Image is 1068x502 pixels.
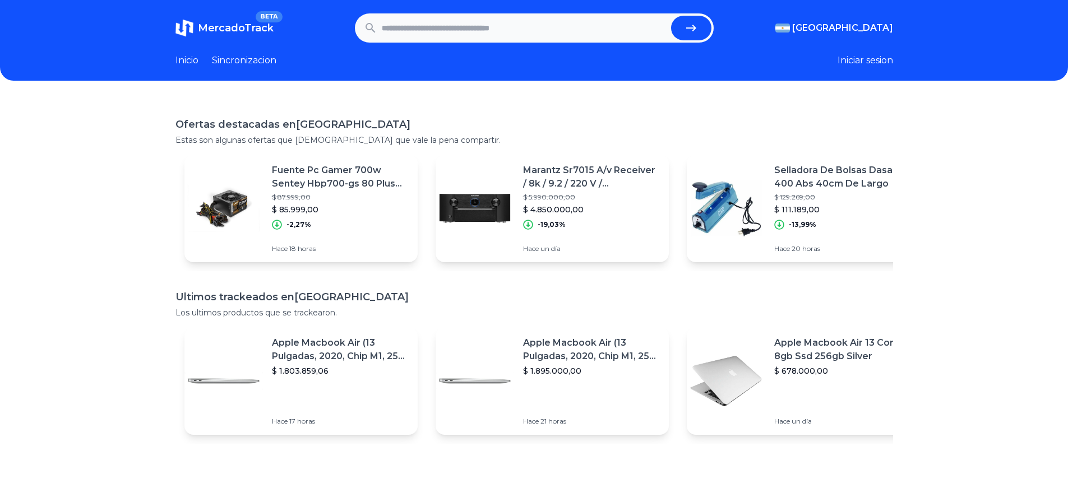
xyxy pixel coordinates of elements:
img: Argentina [775,24,790,32]
span: BETA [256,11,282,22]
p: Hace un día [774,417,911,426]
a: Featured imageApple Macbook Air (13 Pulgadas, 2020, Chip M1, 256 Gb De Ssd, 8 Gb De Ram) - Plata$... [184,327,418,435]
p: $ 1.895.000,00 [523,365,660,376]
p: $ 87.999,00 [272,193,409,202]
p: $ 5.990.000,00 [523,193,660,202]
a: MercadoTrackBETA [175,19,274,37]
h1: Ofertas destacadas en [GEOGRAPHIC_DATA] [175,117,893,132]
p: -13,99% [789,220,816,229]
img: Featured image [184,169,263,248]
p: -19,03% [538,220,566,229]
p: Hace 20 horas [774,244,911,253]
a: Featured imageApple Macbook Air (13 Pulgadas, 2020, Chip M1, 256 Gb De Ssd, 8 Gb De Ram) - Plata$... [436,327,669,435]
img: Featured image [687,342,765,420]
p: Apple Macbook Air (13 Pulgadas, 2020, Chip M1, 256 Gb De Ssd, 8 Gb De Ram) - Plata [272,336,409,363]
span: [GEOGRAPHIC_DATA] [792,21,893,35]
p: Apple Macbook Air 13 Core I5 8gb Ssd 256gb Silver [774,336,911,363]
a: Featured imageMarantz Sr7015 A/v Receiver / 8k / 9.2 / 220 V / Berazategui$ 5.990.000,00$ 4.850.0... [436,155,669,262]
p: Fuente Pc Gamer 700w Sentey Hbp700-gs 80 Plus Bronze Atx [272,164,409,190]
button: [GEOGRAPHIC_DATA] [775,21,893,35]
p: Hace 18 horas [272,244,409,253]
img: Featured image [687,169,765,248]
button: Iniciar sesion [838,54,893,67]
a: Featured imageSelladora De Bolsas Dasa Fs-400 Abs 40cm De Largo$ 129.269,00$ 111.189,00-13,99%Hac... [687,155,920,262]
h1: Ultimos trackeados en [GEOGRAPHIC_DATA] [175,289,893,305]
p: Selladora De Bolsas Dasa Fs-400 Abs 40cm De Largo [774,164,911,190]
p: Hace un día [523,244,660,253]
p: Apple Macbook Air (13 Pulgadas, 2020, Chip M1, 256 Gb De Ssd, 8 Gb De Ram) - Plata [523,336,660,363]
img: Featured image [436,169,514,248]
p: $ 129.269,00 [774,193,911,202]
p: Hace 17 horas [272,417,409,426]
p: $ 4.850.000,00 [523,204,660,215]
img: MercadoTrack [175,19,193,37]
p: -2,27% [286,220,311,229]
p: Los ultimos productos que se trackearon. [175,307,893,318]
img: Featured image [184,342,263,420]
p: $ 678.000,00 [774,365,911,376]
p: $ 111.189,00 [774,204,911,215]
a: Inicio [175,54,198,67]
a: Featured imageApple Macbook Air 13 Core I5 8gb Ssd 256gb Silver$ 678.000,00Hace un día [687,327,920,435]
p: Estas son algunas ofertas que [DEMOGRAPHIC_DATA] que vale la pena compartir. [175,134,893,146]
a: Featured imageFuente Pc Gamer 700w Sentey Hbp700-gs 80 Plus Bronze Atx$ 87.999,00$ 85.999,00-2,27... [184,155,418,262]
a: Sincronizacion [212,54,276,67]
p: Marantz Sr7015 A/v Receiver / 8k / 9.2 / 220 V / Berazategui [523,164,660,190]
p: $ 85.999,00 [272,204,409,215]
p: $ 1.803.859,06 [272,365,409,376]
p: Hace 21 horas [523,417,660,426]
span: MercadoTrack [198,22,274,34]
img: Featured image [436,342,514,420]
